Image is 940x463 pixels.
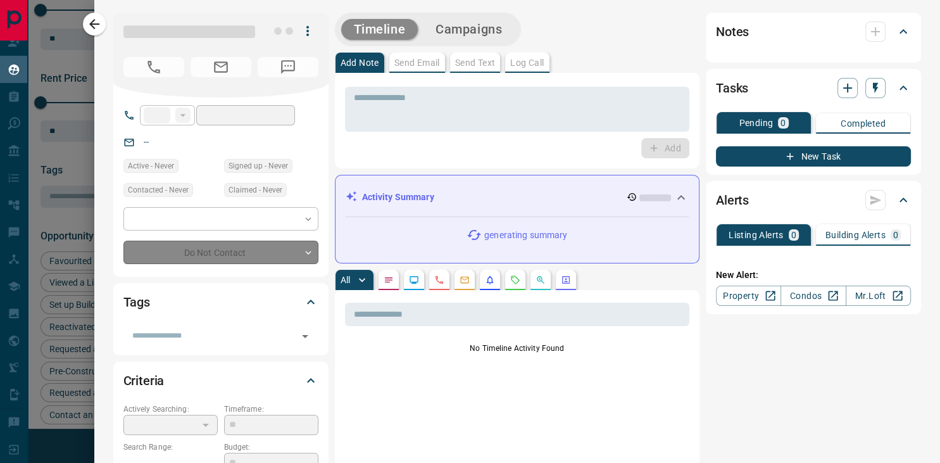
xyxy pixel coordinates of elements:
h2: Criteria [123,371,165,391]
span: No Number [123,57,184,77]
span: Signed up - Never [229,160,288,172]
svg: Notes [384,275,394,285]
h2: Tags [123,292,150,312]
p: All [341,276,351,284]
a: -- [144,137,149,147]
svg: Calls [434,275,444,285]
svg: Lead Browsing Activity [409,275,419,285]
div: Notes [716,16,911,47]
div: Criteria [123,365,318,396]
div: Do Not Contact [123,241,318,264]
a: Property [716,286,781,306]
span: No Email [191,57,251,77]
a: Mr.Loft [846,286,911,306]
svg: Listing Alerts [485,275,495,285]
h2: Alerts [716,190,749,210]
p: generating summary [484,229,567,242]
svg: Opportunities [536,275,546,285]
span: No Number [258,57,318,77]
svg: Agent Actions [561,275,571,285]
svg: Emails [460,275,470,285]
p: Timeframe: [224,403,318,415]
p: New Alert: [716,269,911,282]
p: 0 [893,231,898,239]
div: Alerts [716,185,911,215]
span: Active - Never [128,160,174,172]
p: Search Range: [123,441,218,453]
div: Tags [123,287,318,317]
button: New Task [716,146,911,167]
p: No Timeline Activity Found [345,343,690,354]
p: Pending [739,118,773,127]
p: Listing Alerts [729,231,784,239]
p: Completed [841,119,886,128]
p: Building Alerts [825,231,886,239]
h2: Tasks [716,78,748,98]
a: Condos [780,286,846,306]
p: 0 [791,231,796,239]
p: 0 [780,118,786,127]
div: Tasks [716,73,911,103]
button: Campaigns [423,19,515,40]
p: Actively Searching: [123,403,218,415]
span: Claimed - Never [229,184,282,196]
p: Add Note [341,58,379,67]
p: Activity Summary [362,191,434,204]
button: Timeline [341,19,418,40]
svg: Requests [510,275,520,285]
div: Activity Summary [346,186,689,209]
h2: Notes [716,22,749,42]
p: Budget: [224,441,318,453]
button: Open [296,327,314,345]
span: Contacted - Never [128,184,189,196]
